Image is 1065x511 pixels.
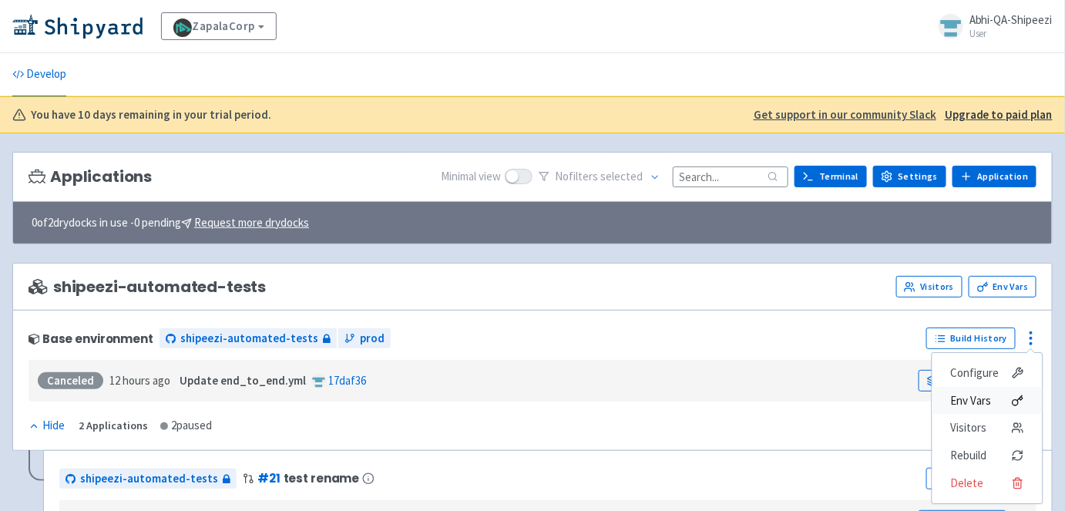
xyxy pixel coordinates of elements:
a: Build History [926,328,1016,349]
a: #21 [257,470,281,486]
a: Configure [932,359,1043,387]
span: selected [601,169,643,183]
span: shipeezi-automated-tests [180,330,318,348]
span: Visitors [951,418,987,439]
span: test rename [284,472,360,485]
a: Env Vars [932,387,1043,415]
time: 12 hours ago [109,373,170,388]
img: Shipyard logo [12,14,143,39]
span: shipeezi-automated-tests [80,470,218,488]
a: shipeezi-automated-tests [160,328,337,349]
span: Minimal view [442,168,502,186]
span: No filter s [556,168,643,186]
a: Build History [926,468,1016,489]
span: Rebuild [951,445,987,466]
a: Settings [873,166,946,187]
a: Abhi-QA-Shipeezi User [929,14,1053,39]
a: Get support in our community Slack [754,106,936,124]
a: shipeezi-automated-tests [59,469,237,489]
button: Hide [29,417,66,435]
span: Configure [951,362,999,384]
a: Build Details [919,370,1006,392]
button: Delete [932,469,1043,497]
h3: Applications [29,168,152,186]
a: Visitors [896,276,963,298]
span: Env Vars [951,390,992,412]
div: Hide [29,417,65,435]
span: 0 of 2 drydocks in use - 0 pending [32,214,309,232]
small: User [969,29,1053,39]
u: Upgrade to paid plan [945,107,1053,122]
a: Env Vars [969,276,1036,298]
u: Get support in our community Slack [754,107,936,122]
span: Delete [951,472,984,494]
div: 2 paused [160,417,212,435]
a: Develop [12,53,66,96]
button: Rebuild [932,442,1043,469]
div: Canceled [38,372,103,389]
div: Base environment [29,332,153,345]
span: Abhi-QA-Shipeezi [969,12,1053,27]
a: ZapalaCorp [161,12,277,40]
a: Application [952,166,1036,187]
div: 2 Applications [79,417,148,435]
b: You have 10 days remaining in your trial period. [31,106,271,124]
a: 17daf36 [328,373,366,388]
a: Visitors [932,415,1043,442]
a: Terminal [795,166,867,187]
a: prod [338,328,391,349]
input: Search... [673,166,788,187]
span: prod [360,330,385,348]
span: shipeezi-automated-tests [29,278,266,296]
strong: Update end_to_end.yml [180,373,306,388]
u: Request more drydocks [194,215,309,230]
